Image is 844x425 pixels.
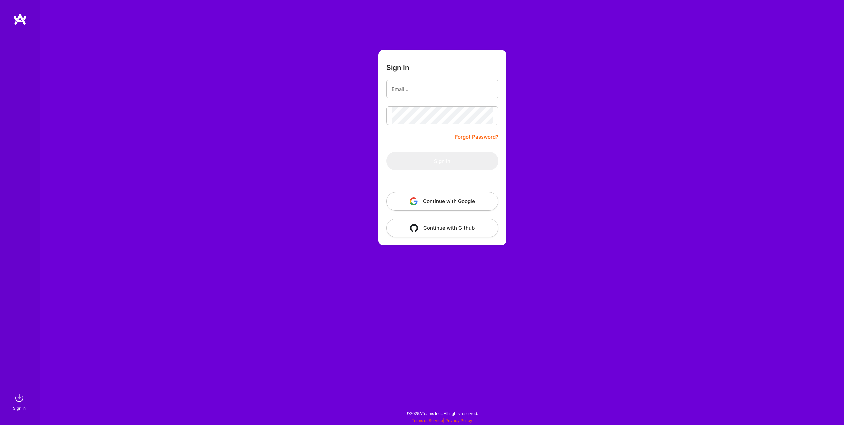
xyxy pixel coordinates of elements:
[386,219,498,237] button: Continue with Github
[13,13,27,25] img: logo
[386,63,409,72] h3: Sign In
[412,418,472,423] span: |
[14,391,26,412] a: sign inSign In
[386,152,498,170] button: Sign In
[410,224,418,232] img: icon
[392,81,493,98] input: Email...
[40,405,844,422] div: © 2025 ATeams Inc., All rights reserved.
[412,418,443,423] a: Terms of Service
[445,418,472,423] a: Privacy Policy
[13,391,26,405] img: sign in
[455,133,498,141] a: Forgot Password?
[386,192,498,211] button: Continue with Google
[410,197,418,205] img: icon
[13,405,26,412] div: Sign In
